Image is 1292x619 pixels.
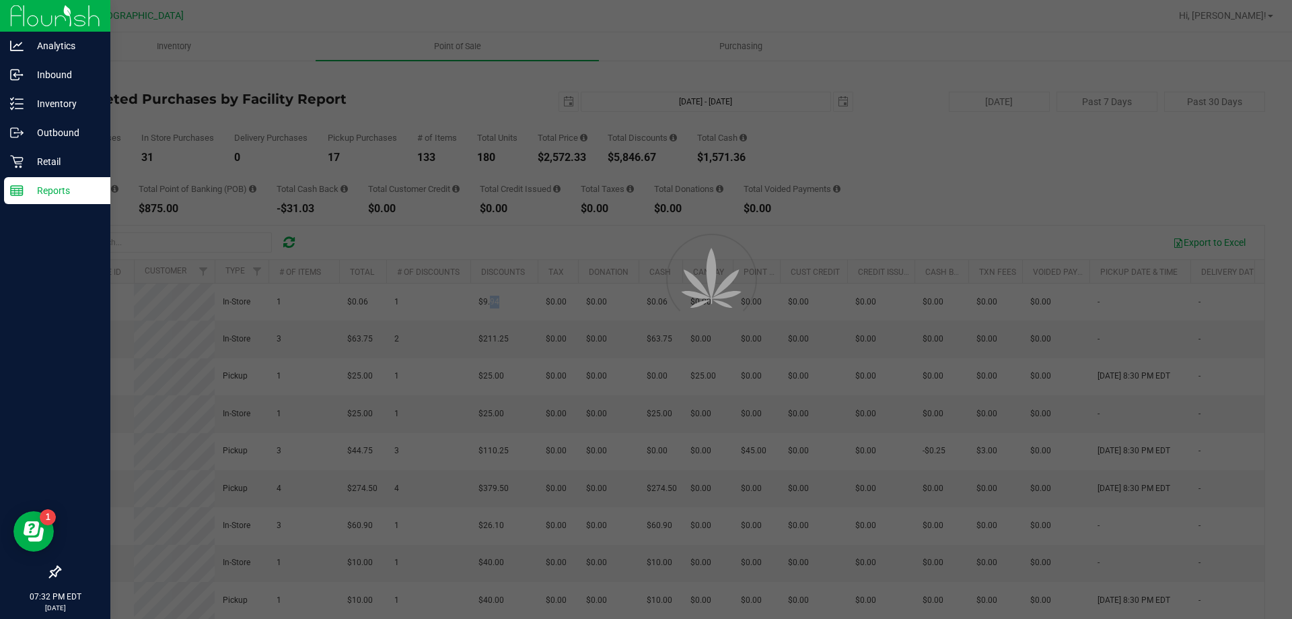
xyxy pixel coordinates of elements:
[24,67,104,83] p: Inbound
[10,184,24,197] inline-svg: Reports
[24,154,104,170] p: Retail
[24,125,104,141] p: Outbound
[10,126,24,139] inline-svg: Outbound
[10,68,24,82] inline-svg: Inbound
[24,96,104,112] p: Inventory
[10,97,24,110] inline-svg: Inventory
[13,511,54,552] iframe: Resource center
[24,183,104,199] p: Reports
[10,39,24,53] inline-svg: Analytics
[24,38,104,54] p: Analytics
[10,155,24,168] inline-svg: Retail
[6,603,104,613] p: [DATE]
[6,591,104,603] p: 07:32 PM EDT
[40,509,56,525] iframe: Resource center unread badge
